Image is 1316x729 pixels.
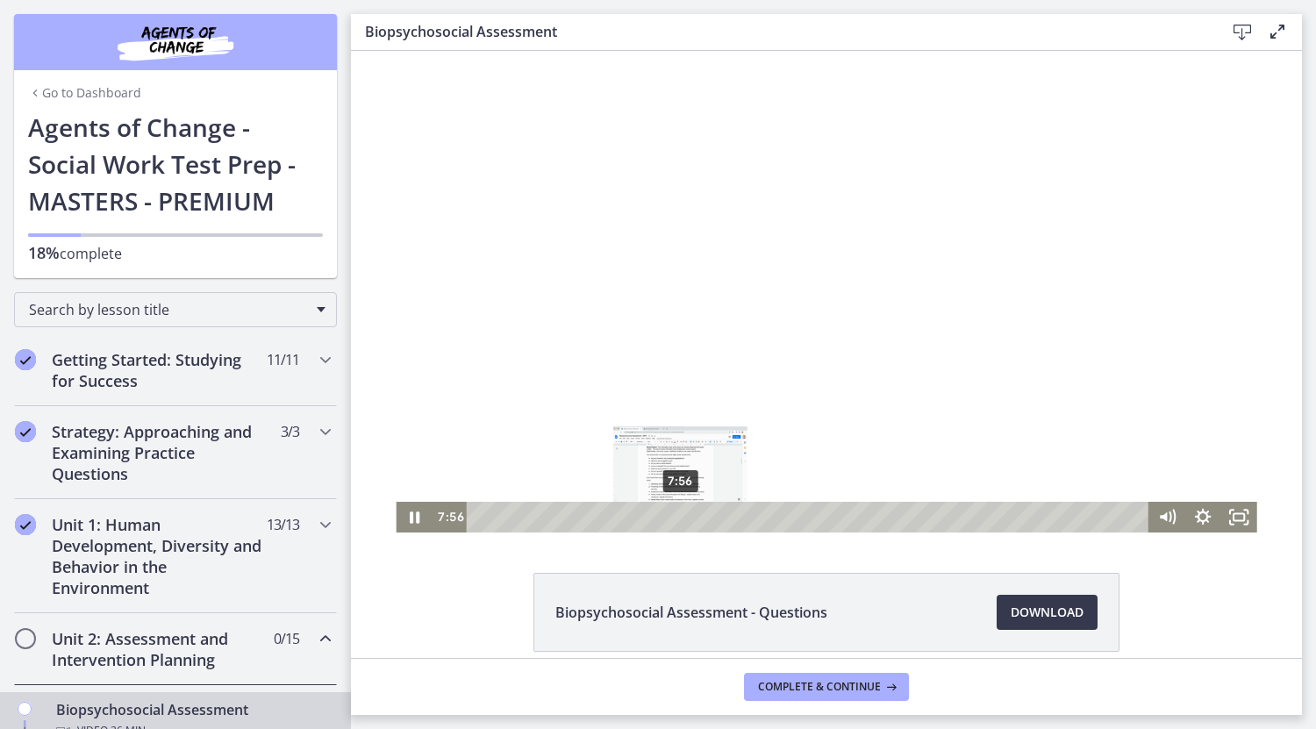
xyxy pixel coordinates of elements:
[267,349,299,370] span: 11 / 11
[14,292,337,327] div: Search by lesson title
[28,84,141,102] a: Go to Dashboard
[758,680,881,694] span: Complete & continue
[555,602,827,623] span: Biopsychosocial Assessment - Questions
[52,628,266,670] h2: Unit 2: Assessment and Intervention Planning
[29,300,308,319] span: Search by lesson title
[997,595,1098,630] a: Download
[274,628,299,649] span: 0 / 15
[28,109,323,219] h1: Agents of Change - Social Work Test Prep - MASTERS - PREMIUM
[351,51,1302,532] iframe: Video Lesson
[52,421,266,484] h2: Strategy: Approaching and Examining Practice Questions
[15,514,36,535] i: Completed
[834,451,870,482] button: Show settings menu
[28,242,60,263] span: 18%
[52,514,266,598] h2: Unit 1: Human Development, Diversity and Behavior in the Environment
[267,514,299,535] span: 13 / 13
[70,21,281,63] img: Agents of Change
[1011,602,1084,623] span: Download
[870,451,906,482] button: Fullscreen
[798,451,834,482] button: Mute
[15,349,36,370] i: Completed
[52,349,266,391] h2: Getting Started: Studying for Success
[28,242,323,264] p: complete
[15,421,36,442] i: Completed
[365,21,1197,42] h3: Biopsychosocial Assessment
[281,421,299,442] span: 3 / 3
[744,673,909,701] button: Complete & continue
